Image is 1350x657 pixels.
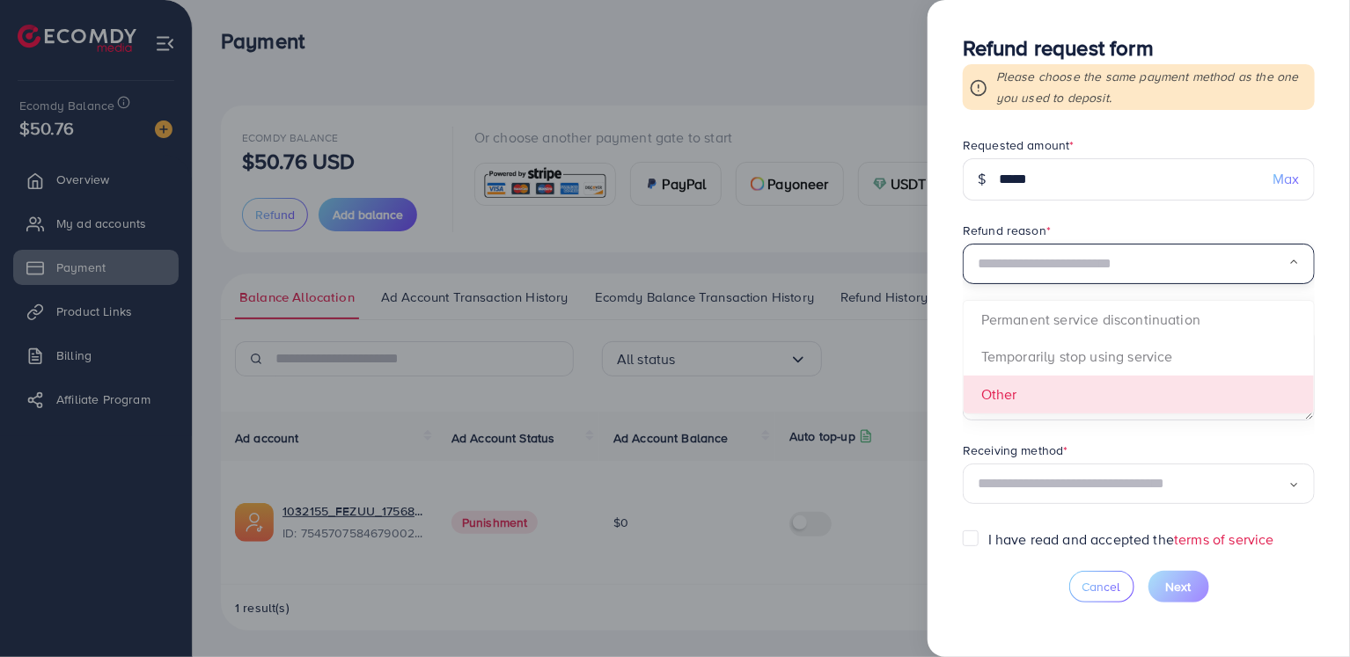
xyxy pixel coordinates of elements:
a: terms of service [1174,529,1274,549]
label: Refund reason [963,222,1051,239]
div: Search for option [963,464,1315,505]
label: Requested amount [963,136,1075,154]
button: Cancel [1069,571,1134,602]
span: Next [1166,578,1192,595]
input: Search for option [978,471,1288,498]
span: Max [1273,169,1300,189]
li: Permanent service discontinuation [964,301,1314,339]
div: Search for option [963,244,1315,285]
li: Other [964,376,1314,413]
span: Cancel [1082,578,1121,595]
iframe: Chat [1275,578,1337,644]
input: Search for option [978,251,1288,278]
h3: Refund request form [963,35,1315,61]
li: Temporarily stop using service [964,338,1314,376]
button: Next [1148,571,1209,602]
div: $ [963,158,1000,201]
label: I have read and accepted the [988,529,1274,550]
label: Receiving method [963,442,1068,459]
p: Please choose the same payment method as the one you used to deposit. [996,66,1308,108]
